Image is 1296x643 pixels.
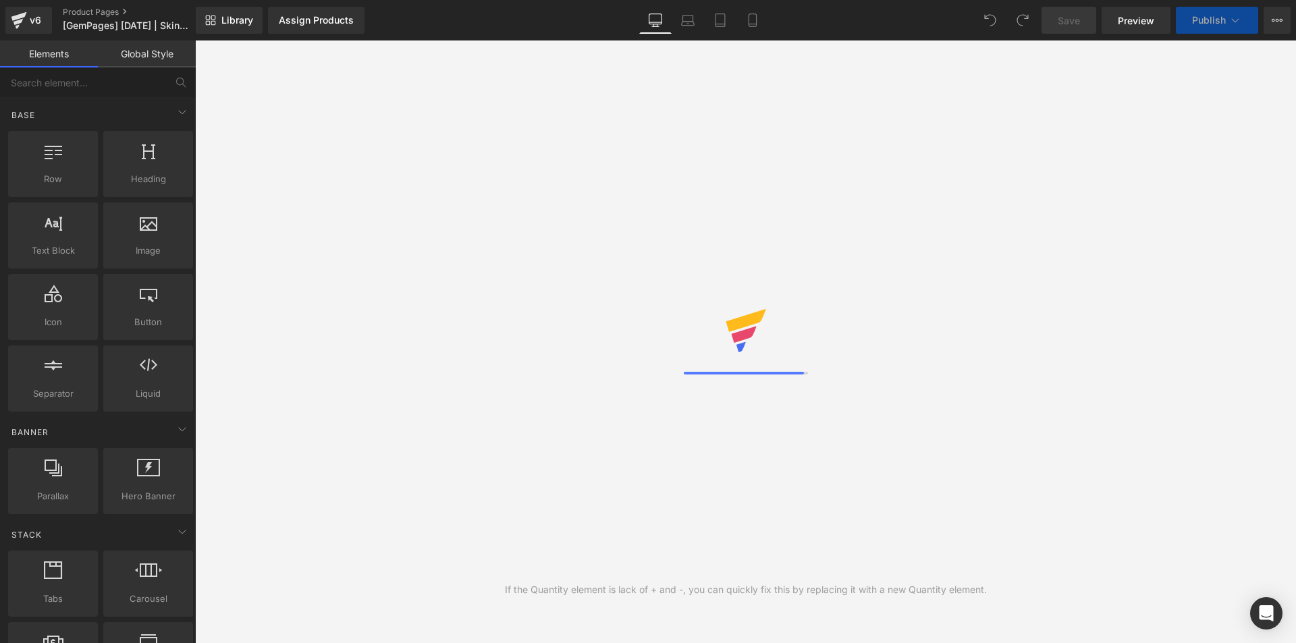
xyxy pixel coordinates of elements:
div: Open Intercom Messenger [1250,597,1282,630]
span: [GemPages] [DATE] | Skincondition | Scarcity [63,20,192,31]
span: Row [12,172,94,186]
a: Tablet [704,7,736,34]
span: Tabs [12,592,94,606]
span: Separator [12,387,94,401]
span: Stack [10,528,43,541]
span: Parallax [12,489,94,503]
button: More [1264,7,1291,34]
span: Preview [1118,13,1154,28]
div: v6 [27,11,44,29]
span: Banner [10,426,50,439]
a: Mobile [736,7,769,34]
span: Base [10,109,36,121]
span: Library [221,14,253,26]
a: v6 [5,7,52,34]
span: Publish [1192,15,1226,26]
div: If the Quantity element is lack of + and -, you can quickly fix this by replacing it with a new Q... [505,582,987,597]
a: Preview [1102,7,1170,34]
span: Text Block [12,244,94,258]
a: Laptop [672,7,704,34]
button: Publish [1176,7,1258,34]
span: Save [1058,13,1080,28]
a: Global Style [98,40,196,67]
span: Heading [107,172,189,186]
a: Desktop [639,7,672,34]
button: Undo [977,7,1004,34]
button: Redo [1009,7,1036,34]
a: New Library [196,7,263,34]
a: Product Pages [63,7,218,18]
span: Carousel [107,592,189,606]
span: Button [107,315,189,329]
span: Icon [12,315,94,329]
span: Liquid [107,387,189,401]
span: Hero Banner [107,489,189,503]
span: Image [107,244,189,258]
div: Assign Products [279,15,354,26]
